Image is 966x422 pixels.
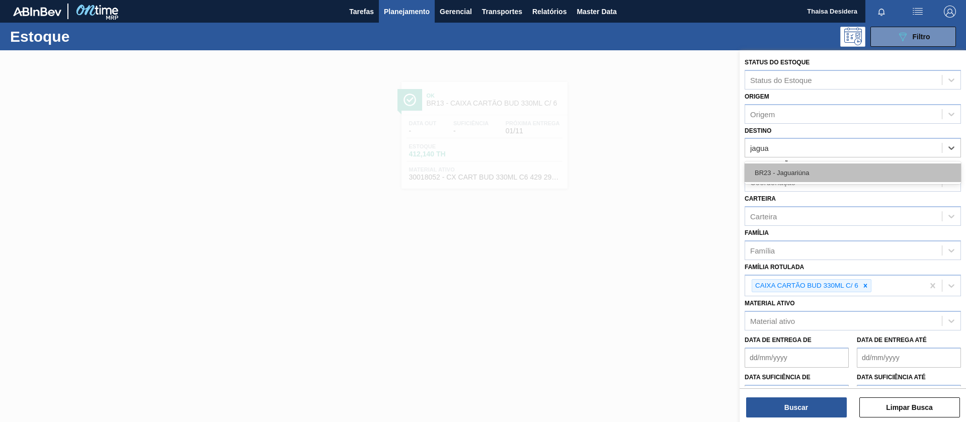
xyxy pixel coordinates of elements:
img: Logout [944,6,956,18]
img: TNhmsLtSVTkK8tSr43FrP2fwEKptu5GPRR3wAAAABJRU5ErkJggg== [13,7,61,16]
label: Família Rotulada [745,264,804,271]
span: Tarefas [349,6,374,18]
label: Material ativo [745,300,795,307]
label: Destino [745,127,771,134]
span: Relatórios [532,6,567,18]
span: Master Data [577,6,616,18]
input: dd/mm/yyyy [857,348,961,368]
div: Material ativo [750,317,795,325]
button: Filtro [870,27,956,47]
span: Transportes [482,6,522,18]
label: Origem [745,93,769,100]
label: Coordenação [745,161,793,168]
div: Pogramando: nenhum usuário selecionado [840,27,865,47]
button: Notificações [865,5,898,19]
img: userActions [912,6,924,18]
input: dd/mm/yyyy [857,385,961,405]
div: Status do Estoque [750,75,812,84]
input: dd/mm/yyyy [745,348,849,368]
label: Família [745,229,769,236]
div: Família [750,246,775,255]
label: Data de Entrega até [857,336,927,344]
span: Filtro [913,33,930,41]
div: CAIXA CARTÃO BUD 330ML C/ 6 [752,280,860,292]
span: Gerencial [440,6,472,18]
span: Planejamento [384,6,430,18]
label: Carteira [745,195,776,202]
div: Origem [750,110,775,118]
label: Data suficiência até [857,374,926,381]
h1: Estoque [10,31,160,42]
div: Carteira [750,212,777,220]
label: Data suficiência de [745,374,811,381]
input: dd/mm/yyyy [745,385,849,405]
label: Data de Entrega de [745,336,812,344]
label: Status do Estoque [745,59,810,66]
div: BR23 - Jaguariúna [745,163,961,182]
